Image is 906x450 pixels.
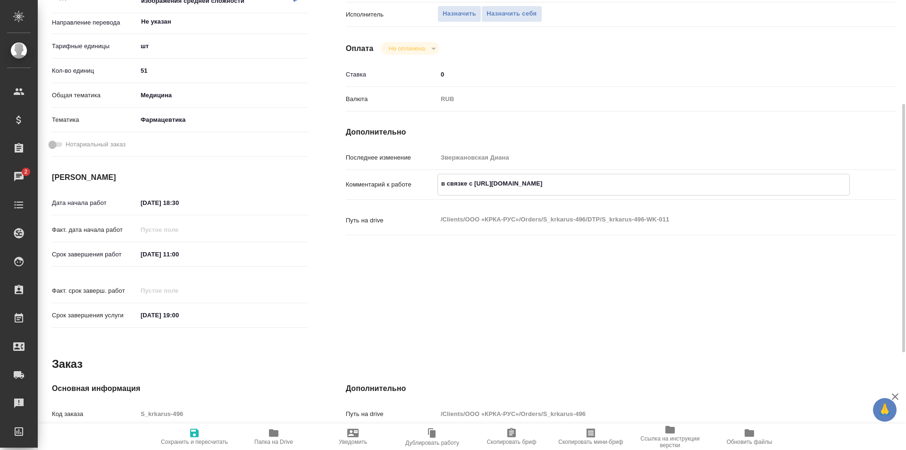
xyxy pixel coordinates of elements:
[346,383,896,394] h4: Дополнительно
[346,10,437,19] p: Исполнитель
[52,198,137,208] p: Дата начала работ
[381,42,439,55] div: Не оплачена
[137,407,308,421] input: Пустое поле
[437,6,481,22] button: Назначить
[137,223,220,237] input: Пустое поле
[630,424,710,450] button: Ссылка на инструкции верстки
[18,167,33,177] span: 2
[346,216,437,225] p: Путь на drive
[254,439,293,445] span: Папка на Drive
[437,151,850,164] input: Пустое поле
[727,439,772,445] span: Обновить файлы
[52,286,137,296] p: Факт. срок заверш. работ
[346,127,896,138] h4: Дополнительно
[155,424,234,450] button: Сохранить и пересчитать
[52,42,137,51] p: Тарифные единицы
[52,91,137,100] p: Общая тематика
[437,91,850,107] div: RUB
[303,21,305,23] button: Open
[2,165,35,188] a: 2
[137,247,220,261] input: ✎ Введи что-нибудь
[66,140,126,149] span: Нотариальный заказ
[137,64,308,77] input: ✎ Введи что-нибудь
[137,112,308,128] div: Фармацевтика
[636,435,704,449] span: Ссылка на инструкции верстки
[393,424,472,450] button: Дублировать работу
[346,153,437,162] p: Последнее изменение
[346,180,437,189] p: Комментарий к работе
[137,308,220,322] input: ✎ Введи что-нибудь
[487,8,537,19] span: Назначить себя
[52,357,83,372] h2: Заказ
[346,43,374,54] h4: Оплата
[313,424,393,450] button: Уведомить
[52,409,137,419] p: Код заказа
[52,172,308,183] h4: [PERSON_NAME]
[52,383,308,394] h4: Основная информация
[137,284,220,297] input: Пустое поле
[346,94,437,104] p: Валюта
[52,250,137,259] p: Срок завершения работ
[52,225,137,235] p: Факт. дата начала работ
[438,176,849,192] textarea: в связке с [URL][DOMAIN_NAME]
[52,18,137,27] p: Направление перевода
[52,115,137,125] p: Тематика
[52,66,137,76] p: Кол-во единиц
[137,196,220,210] input: ✎ Введи что-нибудь
[481,6,542,22] button: Назначить себя
[234,424,313,450] button: Папка на Drive
[877,400,893,420] span: 🙏
[487,439,536,445] span: Скопировать бриф
[161,439,228,445] span: Сохранить и пересчитать
[386,44,428,52] button: Не оплачена
[437,407,850,421] input: Пустое поле
[346,70,437,79] p: Ставка
[405,440,459,446] span: Дублировать работу
[137,38,308,54] div: шт
[437,68,850,81] input: ✎ Введи что-нибудь
[346,409,437,419] p: Путь на drive
[710,424,789,450] button: Обновить файлы
[873,398,897,422] button: 🙏
[558,439,623,445] span: Скопировать мини-бриф
[437,212,850,228] textarea: /Clients/ООО «КРКА-РУС»/Orders/S_krkarus-496/DTP/S_krkarus-496-WK-011
[137,87,308,103] div: Медицина
[551,424,630,450] button: Скопировать мини-бриф
[443,8,476,19] span: Назначить
[339,439,367,445] span: Уведомить
[52,311,137,320] p: Срок завершения услуги
[472,424,551,450] button: Скопировать бриф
